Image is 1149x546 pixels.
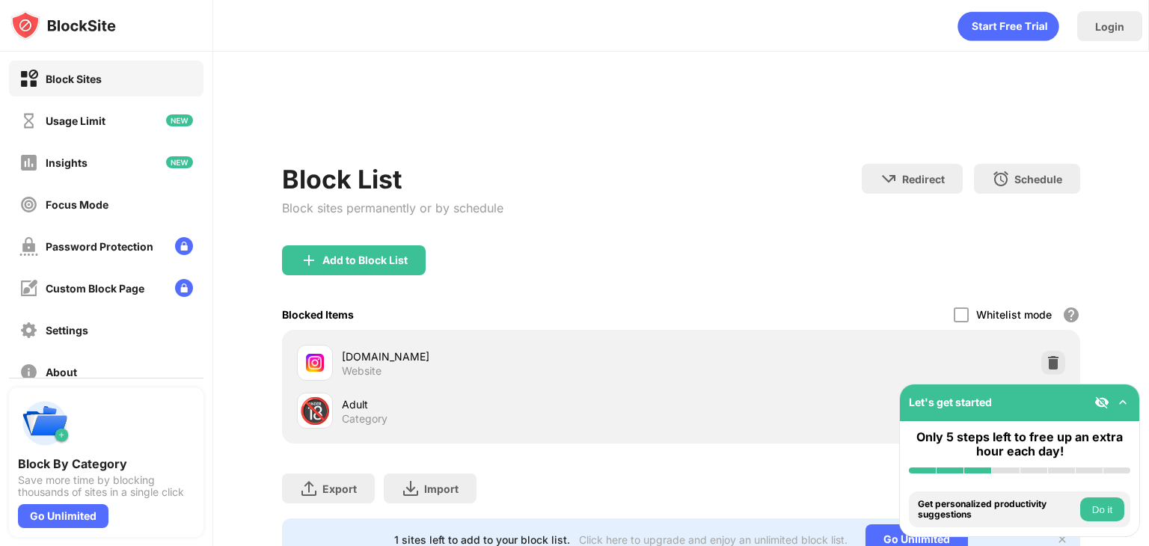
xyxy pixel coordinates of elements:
div: Block List [282,164,503,194]
div: Click here to upgrade and enjoy an unlimited block list. [579,533,848,546]
img: push-categories.svg [18,396,72,450]
img: password-protection-off.svg [19,237,38,256]
div: Only 5 steps left to free up an extra hour each day! [909,430,1130,458]
div: Redirect [902,173,945,185]
img: omni-setup-toggle.svg [1115,395,1130,410]
iframe: Banner [282,93,1080,146]
div: Block sites permanently or by schedule [282,200,503,215]
div: Category [342,412,387,426]
div: 🔞 [299,396,331,426]
img: lock-menu.svg [175,237,193,255]
div: Go Unlimited [18,504,108,528]
div: Custom Block Page [46,282,144,295]
div: Adult [342,396,681,412]
div: Block By Category [18,456,194,471]
div: 1 sites left to add to your block list. [394,533,570,546]
div: Whitelist mode [976,308,1052,321]
img: new-icon.svg [166,156,193,168]
button: Do it [1080,497,1124,521]
div: Focus Mode [46,198,108,211]
div: Insights [46,156,88,169]
div: Usage Limit [46,114,105,127]
div: [DOMAIN_NAME] [342,349,681,364]
div: Let's get started [909,396,992,408]
div: About [46,366,77,378]
div: Blocked Items [282,308,354,321]
img: favicons [306,354,324,372]
div: Import [424,482,459,495]
img: block-on.svg [19,70,38,88]
img: lock-menu.svg [175,279,193,297]
img: insights-off.svg [19,153,38,172]
img: new-icon.svg [166,114,193,126]
div: Block Sites [46,73,102,85]
div: Password Protection [46,240,153,253]
div: Website [342,364,382,378]
img: logo-blocksite.svg [10,10,116,40]
div: animation [957,11,1059,41]
div: Schedule [1014,173,1062,185]
img: settings-off.svg [19,321,38,340]
div: Settings [46,324,88,337]
img: customize-block-page-off.svg [19,279,38,298]
div: Export [322,482,357,495]
img: eye-not-visible.svg [1094,395,1109,410]
img: focus-off.svg [19,195,38,214]
div: Login [1095,20,1124,33]
img: x-button.svg [1056,533,1068,545]
div: Save more time by blocking thousands of sites in a single click [18,474,194,498]
img: time-usage-off.svg [19,111,38,130]
div: Add to Block List [322,254,408,266]
div: Get personalized productivity suggestions [918,499,1076,521]
img: about-off.svg [19,363,38,381]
